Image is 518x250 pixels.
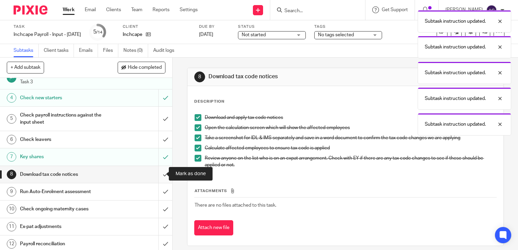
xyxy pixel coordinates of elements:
button: + Add subtask [7,62,44,73]
div: 12 [7,239,16,249]
p: Calculate affected employees to ensure tax code is applied [205,145,496,151]
h1: Download tax code notices [208,73,360,80]
p: Subtask instruction updated. [425,121,486,128]
p: Description [194,99,224,104]
span: There are no files attached to this task. [195,203,276,208]
button: Hide completed [118,62,165,73]
p: Subtask instruction updated. [425,95,486,102]
a: Clients [106,6,121,13]
a: Email [85,6,96,13]
p: Take a screenshot for IDL & IMS separately and save in a word document to confirm the tax code ch... [205,134,496,141]
h1: Key shares [20,152,108,162]
a: Subtasks [14,44,39,57]
div: 11 [7,222,16,231]
div: 5 [7,114,16,124]
h1: Check new starters [20,93,108,103]
p: Task 3 [20,79,166,85]
span: Hide completed [128,65,162,70]
a: Audit logs [153,44,179,57]
label: Due by [199,24,230,29]
div: 7 [7,152,16,162]
p: Download and apply tax code notices [205,114,496,121]
a: Notes (0) [123,44,148,57]
h1: Check leavers [20,134,108,145]
button: Attach new file [194,220,233,235]
label: Status [238,24,306,29]
div: Inchcape Payroll - Input - September 2025 [14,31,81,38]
div: 10 [7,204,16,214]
a: Work [63,6,75,13]
h1: Check ongoing maternity cases [20,204,108,214]
img: Pixie [14,5,47,15]
div: 8 [7,170,16,179]
div: 9 [7,187,16,196]
div: 6 [7,135,16,144]
span: Not started [242,33,266,37]
p: Subtask instruction updated. [425,18,486,25]
p: Subtask instruction updated. [425,69,486,76]
h1: Ex-pat adjustments [20,222,108,232]
a: Emails [79,44,98,57]
p: Review anyone on the list who is on an expat arrangement. Check with EY if there are any tax code... [205,155,496,169]
h1: Payroll reconciliation [20,239,108,249]
p: Open the calculation screen which will show the affected employees [205,124,496,131]
label: Client [123,24,191,29]
a: Reports [153,6,170,13]
div: 5 [93,28,102,36]
h1: Run Auto-Enrolment assessment [20,187,108,197]
div: 4 [7,93,16,103]
small: /14 [96,30,102,34]
div: 8 [194,71,205,82]
a: Settings [180,6,198,13]
label: Task [14,24,81,29]
p: Inchcape [123,31,142,38]
a: Files [103,44,118,57]
div: Inchcape Payroll - Input - [DATE] [14,31,81,38]
img: svg%3E [486,5,497,16]
a: Client tasks [44,44,74,57]
p: Subtask instruction updated. [425,44,486,50]
span: Attachments [195,189,227,193]
a: Team [131,6,142,13]
h1: Download tax code notices [20,169,108,180]
span: [DATE] [199,32,213,37]
h1: Check payroll instructions against the input sheet [20,110,108,127]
